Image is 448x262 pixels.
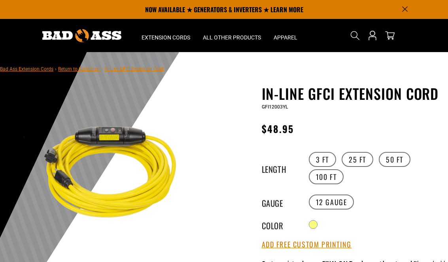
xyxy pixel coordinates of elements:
[267,19,304,52] summary: Apparel
[142,34,190,41] span: Extension Cords
[105,66,164,72] span: In-Line GFCI Extension Cord
[309,195,354,210] label: 12 Gauge
[135,19,197,52] summary: Extension Cords
[309,169,344,184] label: 100 FT
[274,34,297,41] span: Apparel
[309,152,336,167] label: 3 FT
[262,197,301,207] legend: Gauge
[342,152,373,167] label: 25 FT
[203,34,261,41] span: All Other Products
[379,152,410,167] label: 50 FT
[262,240,352,249] button: Add Free Custom Printing
[262,104,288,110] span: GFI12003YL
[55,66,57,72] span: ›
[102,66,103,72] span: ›
[349,29,361,42] summary: Search
[197,19,267,52] summary: All Other Products
[262,85,442,102] h1: In-Line GFCI Extension Cord
[262,163,301,173] legend: Length
[42,29,121,42] img: Bad Ass Extension Cords
[58,66,100,72] a: Return to Collection
[262,122,294,136] span: $48.95
[262,219,301,230] legend: Color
